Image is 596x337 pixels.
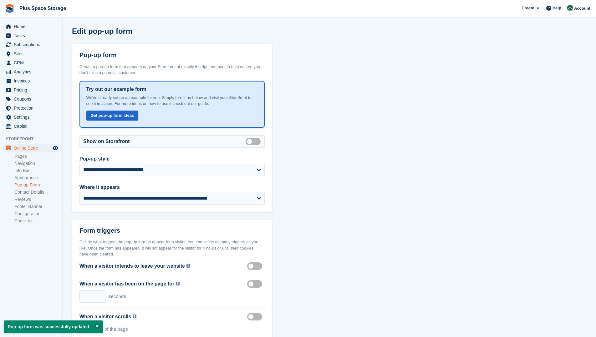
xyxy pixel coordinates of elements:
p: We've already set up an example for you. Simply turn it on below and visit your Storefront to see... [86,95,258,107]
a: menu [3,67,59,76]
span: Tasks [14,31,51,40]
label: Percentage scrolled enabled [247,316,265,317]
a: menu [3,104,59,112]
a: menu [3,58,59,67]
a: menu [3,49,59,58]
a: Navigation [14,161,59,166]
img: icon-info-grey-7440780725fd019a000dd9b08b2336e03edf1995a4989e88bcd33f0948082b44.svg [133,315,136,318]
h3: Try out our example form [86,87,258,92]
span: seconds [109,293,126,300]
a: menu [3,40,59,49]
div: Create a pop-up form that appears on your Storefront at exactly the right moment to help ensure y... [79,64,265,76]
h1: Edit pop-up form [72,27,132,35]
div: Show on Storefront [79,135,265,148]
img: stora-icon-8386f47178a22dfd0bd8f6a31ec36ba5ce8667c1dd55bd0f319d3a0aa187defe.svg [5,4,14,13]
span: Home [14,22,51,31]
label: When a visitor intends to leave your website [79,262,185,270]
img: icon-info-grey-7440780725fd019a000dd9b08b2336e03edf1995a4989e88bcd33f0948082b44.svg [186,264,190,268]
span: Analytics [14,67,51,76]
label: When a visitor has been on the page for [79,280,174,288]
a: Footer Banner [14,204,59,210]
a: Contact Details [14,189,59,195]
a: Pages [14,153,59,159]
a: menu [3,95,59,103]
h2: Pop-up form [79,52,117,59]
a: Configuration [14,211,59,217]
a: menu [3,122,59,131]
span: Capital [14,122,51,131]
label: Exit intent enabled [247,265,265,266]
img: Karolis Stasinskas [567,5,573,11]
a: Plus Space Storage [17,3,69,13]
span: Settings [14,113,51,121]
span: CRM [14,58,51,67]
span: Invoices [14,77,51,85]
a: Info Bar [14,168,59,174]
label: Enabled [246,141,263,142]
a: menu [3,77,59,85]
div: Decide what triggers the pop-up form to appear for a visitor. You can select as many triggers as ... [79,239,265,257]
h2: Form triggers [79,227,120,234]
img: icon-info-grey-7440780725fd019a000dd9b08b2336e03edf1995a4989e88bcd33f0948082b44.svg [176,282,180,285]
span: Pricing [14,86,51,94]
a: menu [3,31,59,40]
span: Account [574,5,590,12]
a: Appearance [14,175,59,181]
span: Storefront [6,136,62,142]
a: Reviews [14,196,59,202]
a: Check-in [14,218,59,224]
a: menu [3,86,59,94]
a: Get pop-up form ideas [86,111,139,121]
a: Pop-up Form [14,182,59,188]
span: Protection [14,104,51,112]
a: menu [3,144,59,152]
span: Coupons [14,95,51,103]
span: Create [522,5,534,11]
span: Sites [14,49,51,58]
span: Subscriptions [14,40,51,49]
a: Preview store [52,144,59,152]
label: Where it appears [79,184,265,191]
p: Pop-up form was successfully updated. [4,320,103,333]
a: menu [3,113,59,121]
a: menu [3,22,59,31]
label: Pop-up style [79,155,265,163]
label: When a visitor scrolls [79,313,131,320]
span: Help [553,5,561,11]
span: of the page [104,326,128,333]
span: Online Store [14,144,51,152]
